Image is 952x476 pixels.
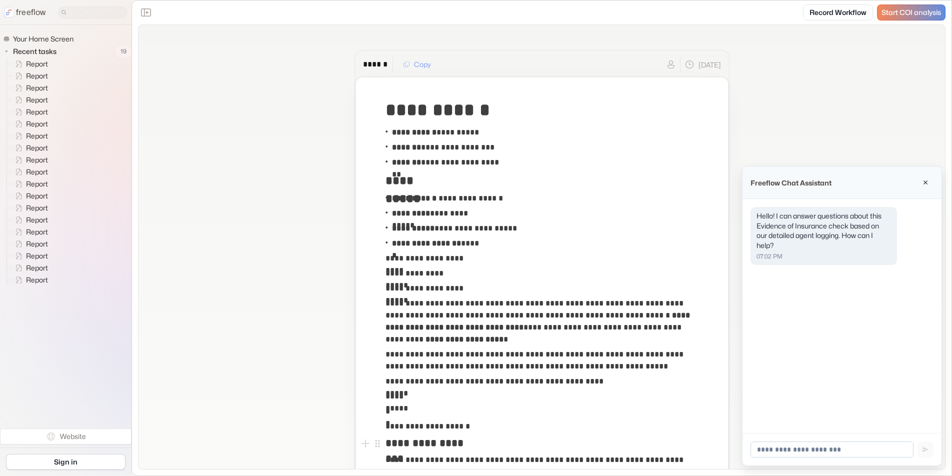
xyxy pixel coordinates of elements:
a: Record Workflow [803,4,873,20]
span: Report [24,191,51,201]
span: Report [24,119,51,129]
a: Report [7,166,52,178]
span: Report [24,155,51,165]
a: Report [7,178,52,190]
a: Your Home Screen [3,33,77,45]
a: Report [7,202,52,214]
span: 19 [115,45,131,58]
a: Report [7,58,52,70]
span: Start COI analysis [881,8,941,17]
span: Report [24,263,51,273]
p: freeflow [16,6,46,18]
p: Freeflow Chat Assistant [750,177,831,188]
span: Hello! I can answer questions about this Evidence of Insurance check based on our detailed agent ... [756,211,881,249]
a: Report [7,238,52,250]
span: Report [24,227,51,237]
a: Report [7,142,52,154]
p: [DATE] [698,59,721,70]
a: Report [7,214,52,226]
a: Report [7,262,52,274]
button: Add block [359,437,371,449]
a: Report [7,274,52,286]
a: Report [7,70,52,82]
a: freeflow [4,6,46,18]
span: Report [24,95,51,105]
span: Report [24,131,51,141]
button: Send message [917,441,933,457]
a: Report [7,226,52,238]
a: Report [7,190,52,202]
span: Report [24,251,51,261]
span: Report [24,107,51,117]
span: Report [24,71,51,81]
p: 07:02 PM [756,252,891,261]
a: Report [7,106,52,118]
button: Open block menu [371,437,383,449]
a: Report [7,94,52,106]
a: Report [7,130,52,142]
span: Report [24,203,51,213]
a: Report [7,118,52,130]
a: Sign in [6,454,125,470]
span: Report [24,239,51,249]
span: Report [24,275,51,285]
button: Close chat [917,174,933,190]
button: Recent tasks [3,45,60,57]
span: Report [24,59,51,69]
span: Report [24,179,51,189]
span: Report [24,143,51,153]
button: Close the sidebar [138,4,154,20]
span: Report [24,215,51,225]
span: Recent tasks [11,46,59,56]
span: Report [24,83,51,93]
a: Start COI analysis [877,4,945,20]
a: Report [7,82,52,94]
span: Report [24,167,51,177]
button: Copy [397,56,437,72]
span: Your Home Screen [11,34,76,44]
a: Report [7,250,52,262]
a: Report [7,154,52,166]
